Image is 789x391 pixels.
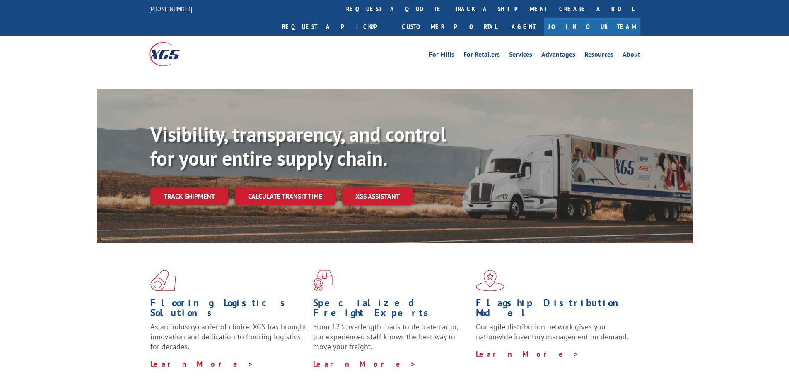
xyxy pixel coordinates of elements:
a: Services [509,51,532,60]
a: Advantages [541,51,575,60]
a: Calculate transit time [235,187,335,205]
a: [PHONE_NUMBER] [149,5,192,13]
a: Customer Portal [396,18,503,36]
img: xgs-icon-focused-on-flooring-red [313,270,333,291]
span: As an industry carrier of choice, XGS has brought innovation and dedication to flooring logistics... [150,322,306,351]
a: For Mills [429,51,454,60]
a: Request a pickup [276,18,396,36]
span: Our agile distribution network gives you nationwide inventory management on demand. [476,322,628,341]
h1: Flagship Distribution Model [476,298,632,322]
a: About [623,51,640,60]
a: Resources [584,51,613,60]
a: For Retailers [463,51,500,60]
a: Learn More > [150,359,253,369]
img: xgs-icon-total-supply-chain-intelligence-red [150,270,176,291]
a: Join Our Team [544,18,640,36]
h1: Flooring Logistics Solutions [150,298,307,322]
a: Track shipment [150,187,228,205]
a: Learn More > [313,359,416,369]
a: XGS ASSISTANT [342,187,413,205]
b: Visibility, transparency, and control for your entire supply chain. [150,121,446,171]
a: Agent [503,18,544,36]
h1: Specialized Freight Experts [313,298,470,322]
img: xgs-icon-flagship-distribution-model-red [476,270,504,291]
p: From 123 overlength loads to delicate cargo, our experienced staff knows the best way to move you... [313,322,470,359]
a: Learn More > [476,349,579,359]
